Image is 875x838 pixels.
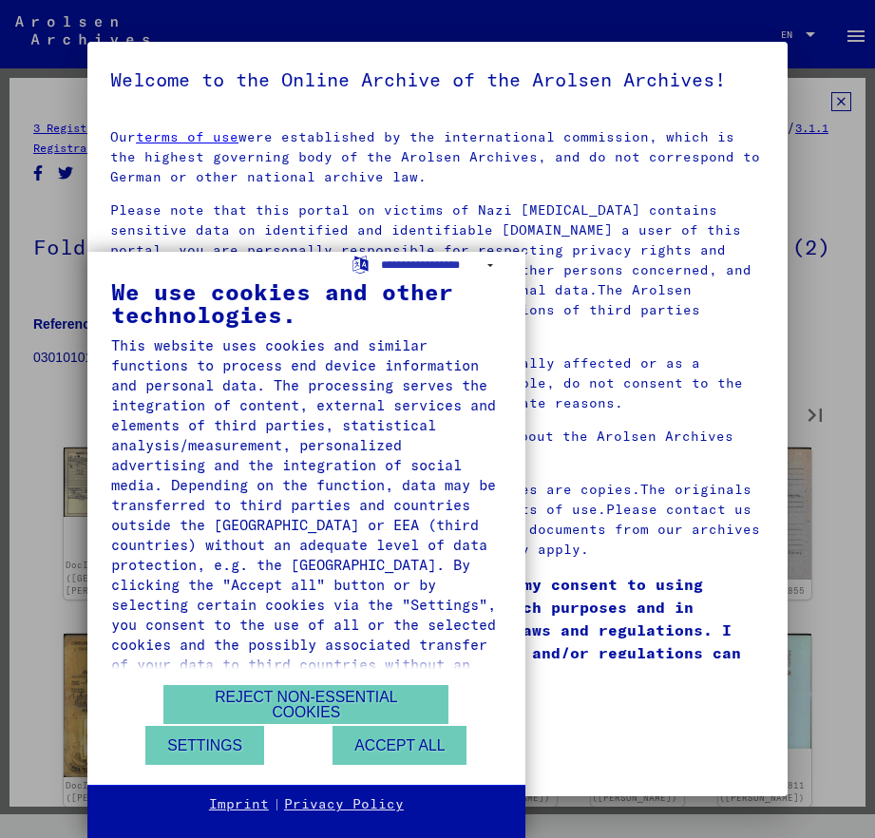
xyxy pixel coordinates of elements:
button: Settings [145,726,264,765]
div: This website uses cookies and similar functions to process end device information and personal da... [111,335,502,695]
button: Accept all [333,726,466,765]
div: We use cookies and other technologies. [111,280,502,326]
button: Reject non-essential cookies [163,685,448,724]
a: Imprint [209,795,269,814]
a: Privacy Policy [284,795,404,814]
